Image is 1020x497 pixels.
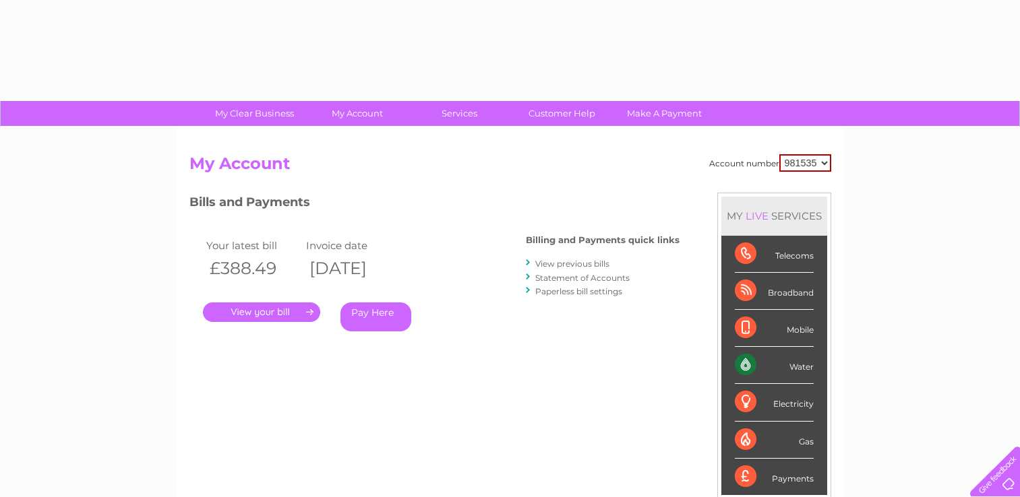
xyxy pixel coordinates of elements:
[743,209,771,222] div: LIVE
[735,236,814,273] div: Telecoms
[735,273,814,310] div: Broadband
[735,384,814,421] div: Electricity
[609,101,720,126] a: Make A Payment
[303,255,403,282] th: [DATE]
[506,101,618,126] a: Customer Help
[735,347,814,384] div: Water
[203,302,320,322] a: .
[709,154,831,172] div: Account number
[721,197,827,235] div: MY SERVICES
[535,286,622,296] a: Paperless bill settings
[535,273,630,283] a: Statement of Accounts
[189,193,680,216] h3: Bills and Payments
[340,302,411,331] a: Pay Here
[301,101,413,126] a: My Account
[535,259,609,269] a: View previous bills
[189,154,831,180] h2: My Account
[526,235,680,245] h4: Billing and Payments quick links
[735,459,814,495] div: Payments
[199,101,310,126] a: My Clear Business
[203,255,303,282] th: £388.49
[404,101,515,126] a: Services
[303,236,403,255] td: Invoice date
[735,310,814,347] div: Mobile
[203,236,303,255] td: Your latest bill
[735,422,814,459] div: Gas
